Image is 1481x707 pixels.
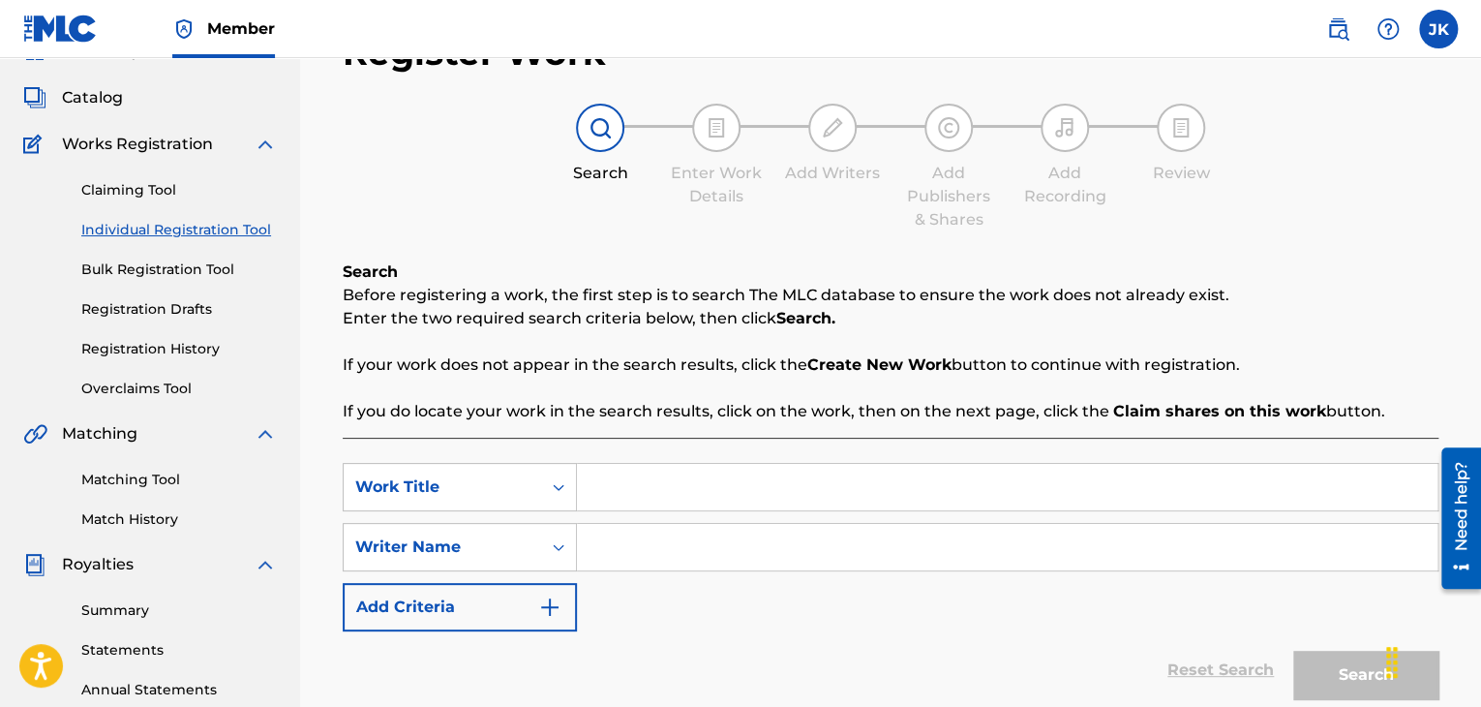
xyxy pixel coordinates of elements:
img: Top Rightsholder [172,17,196,41]
img: step indicator icon for Add Publishers & Shares [937,116,960,139]
span: Works Registration [62,133,213,156]
img: expand [254,553,277,576]
img: step indicator icon for Add Recording [1053,116,1076,139]
a: Match History [81,509,277,530]
img: expand [254,133,277,156]
b: Search [343,262,398,281]
a: Annual Statements [81,680,277,700]
div: User Menu [1419,10,1458,48]
span: Catalog [62,86,123,109]
strong: Claim shares on this work [1113,402,1326,420]
div: Add Recording [1016,162,1113,208]
img: step indicator icon for Review [1169,116,1193,139]
img: help [1376,17,1400,41]
a: Statements [81,640,277,661]
a: Registration History [81,339,277,359]
span: Royalties [62,553,134,576]
button: Add Criteria [343,583,577,631]
strong: Create New Work [807,355,952,374]
div: Search [552,162,649,185]
iframe: Chat Widget [1384,614,1481,707]
a: Claiming Tool [81,180,277,200]
a: Matching Tool [81,470,277,490]
a: Bulk Registration Tool [81,260,277,280]
img: step indicator icon for Search [589,116,612,139]
a: SummarySummary [23,40,140,63]
div: Enter Work Details [668,162,765,208]
a: Public Search [1318,10,1357,48]
strong: Search. [776,309,835,327]
div: Drag [1376,633,1407,692]
span: Matching [62,422,137,446]
a: CatalogCatalog [23,86,123,109]
img: MLC Logo [23,15,98,43]
div: Add Publishers & Shares [900,162,997,231]
img: Catalog [23,86,46,109]
img: Matching [23,422,47,446]
a: Individual Registration Tool [81,220,277,240]
span: Member [207,17,275,40]
img: Royalties [23,553,46,576]
p: Before registering a work, the first step is to search The MLC database to ensure the work does n... [343,284,1438,307]
p: If you do locate your work in the search results, click on the work, then on the next page, click... [343,400,1438,423]
p: If your work does not appear in the search results, click the button to continue with registration. [343,353,1438,377]
div: Review [1133,162,1229,185]
img: 9d2ae6d4665cec9f34b9.svg [538,596,561,619]
p: Enter the two required search criteria below, then click [343,307,1438,330]
div: Add Writers [784,162,881,185]
img: search [1326,17,1349,41]
div: Writer Name [355,536,529,559]
img: Works Registration [23,133,48,156]
img: step indicator icon for Add Writers [821,116,844,139]
div: Help [1369,10,1407,48]
img: expand [254,422,277,446]
iframe: Resource Center [1427,441,1481,597]
a: Registration Drafts [81,299,277,320]
img: step indicator icon for Enter Work Details [705,116,728,139]
a: Overclaims Tool [81,379,277,399]
a: Summary [81,600,277,621]
div: Work Title [355,476,529,499]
